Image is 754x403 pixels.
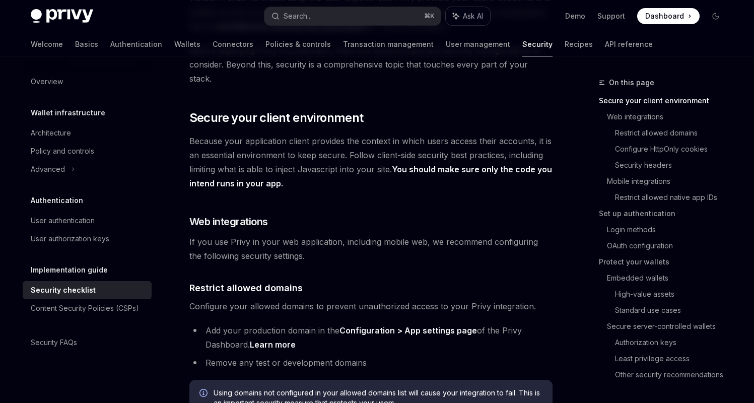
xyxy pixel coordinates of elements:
a: User authorization keys [23,230,152,248]
a: Policies & controls [265,32,331,56]
div: Overview [31,76,63,88]
a: Embedded wallets [607,270,732,286]
a: Secure server-controlled wallets [607,318,732,334]
h5: Wallet infrastructure [31,107,105,119]
div: User authentication [31,215,95,227]
button: Ask AI [446,7,490,25]
img: dark logo [31,9,93,23]
div: Search... [284,10,312,22]
a: Learn more [250,340,296,350]
span: Web integrations [189,215,268,229]
svg: Info [199,389,210,399]
h5: Authentication [31,194,83,207]
button: Search...⌘K [264,7,441,25]
a: Other security recommendations [615,367,732,383]
span: Ask AI [463,11,483,21]
a: Security FAQs [23,333,152,352]
li: Remove any test or development domains [189,356,553,370]
a: OAuth configuration [607,238,732,254]
a: Least privilege access [615,351,732,367]
li: Add your production domain in the of the Privy Dashboard. [189,323,553,352]
div: Content Security Policies (CSPs) [31,302,139,314]
span: If you use Privy in your web application, including mobile web, we recommend configuring the foll... [189,235,553,263]
a: Architecture [23,124,152,142]
a: User authentication [23,212,152,230]
a: Security [522,32,553,56]
a: Authentication [110,32,162,56]
a: Wallets [174,32,200,56]
div: User authorization keys [31,233,109,245]
div: Security checklist [31,284,96,296]
a: Transaction management [343,32,434,56]
a: Welcome [31,32,63,56]
a: Connectors [213,32,253,56]
a: Dashboard [637,8,700,24]
a: Configuration > App settings page [339,325,477,336]
span: On this page [609,77,654,89]
a: Security checklist [23,281,152,299]
a: Set up authentication [599,206,732,222]
span: Configure your allowed domains to prevent unauthorized access to your Privy integration. [189,299,553,313]
button: Toggle dark mode [708,8,724,24]
a: Support [597,11,625,21]
div: Advanced [31,163,65,175]
a: Basics [75,32,98,56]
a: Policy and controls [23,142,152,160]
a: Restrict allowed native app IDs [615,189,732,206]
h5: Implementation guide [31,264,108,276]
span: Dashboard [645,11,684,21]
a: High-value assets [615,286,732,302]
a: User management [446,32,510,56]
div: Policy and controls [31,145,94,157]
a: Demo [565,11,585,21]
a: Configure HttpOnly cookies [615,141,732,157]
a: Security headers [615,157,732,173]
div: Architecture [31,127,71,139]
span: Before deploying Privy in production, there are several important security configurations to cons... [189,43,553,86]
a: Protect your wallets [599,254,732,270]
a: Recipes [565,32,593,56]
a: Content Security Policies (CSPs) [23,299,152,317]
a: Overview [23,73,152,91]
a: Secure your client environment [599,93,732,109]
a: Standard use cases [615,302,732,318]
a: Login methods [607,222,732,238]
a: Web integrations [607,109,732,125]
a: Mobile integrations [607,173,732,189]
a: API reference [605,32,653,56]
span: Secure your client environment [189,110,364,126]
a: Authorization keys [615,334,732,351]
span: ⌘ K [424,12,435,20]
div: Security FAQs [31,337,77,349]
span: Restrict allowed domains [189,281,303,295]
span: Because your application client provides the context in which users access their accounts, it is ... [189,134,553,190]
a: Restrict allowed domains [615,125,732,141]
